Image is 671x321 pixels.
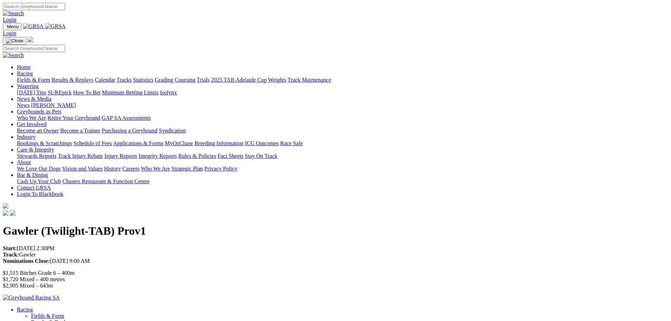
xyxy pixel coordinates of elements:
[3,252,19,258] strong: Track:
[3,258,50,264] strong: Nominations Close:
[178,153,216,159] a: Rules & Policies
[155,77,173,83] a: Grading
[113,140,163,146] a: Applications & Forms
[3,23,21,30] button: Toggle navigation
[17,166,668,172] div: About
[17,115,668,121] div: Greyhounds as Pets
[17,153,56,159] a: Stewards Reports
[45,23,66,30] img: GRSA
[95,77,115,83] a: Calendar
[17,140,668,147] div: Industry
[3,270,668,289] p: $1,515 Bitches Grade 6 – 400m $1,720 Mixed – 400 metres $2,905 Mixed – 643m
[3,52,24,58] img: Search
[10,210,15,216] img: twitter.svg
[60,128,100,134] a: Become a Trainer
[48,89,72,95] a: SUREpick
[17,83,39,89] a: Wagering
[17,178,61,184] a: Cash Up Your Club
[245,153,277,159] a: Stay On Track
[6,38,23,44] img: Close
[17,102,668,109] div: News & Media
[138,153,177,159] a: Integrity Reports
[204,166,237,172] a: Privacy Policy
[218,153,243,159] a: Fact Sheets
[102,115,151,121] a: GAP SA Assessments
[172,166,203,172] a: Strategic Plan
[122,166,139,172] a: Careers
[104,153,137,159] a: Injury Reports
[3,203,8,209] img: logo-grsa-white.png
[3,30,16,36] a: Login
[17,102,30,108] a: News
[102,128,157,134] a: Purchasing a Greyhound
[141,166,170,172] a: Who We Are
[3,37,26,45] button: Toggle navigation
[17,307,33,313] a: Racing
[3,224,668,237] h1: Gawler (Twilight-TAB) Prov1
[17,109,61,115] a: Greyhounds as Pets
[17,77,668,83] div: Racing
[268,77,286,83] a: Weights
[17,96,51,102] a: News & Media
[211,77,267,83] a: 2025 TAB Adelaide Cup
[73,89,101,95] a: How To Bet
[17,64,31,70] a: Home
[17,128,59,134] a: Become an Owner
[3,295,60,301] img: Greyhound Racing SA
[197,77,210,83] a: Trials
[175,77,195,83] a: Coursing
[17,140,72,146] a: Bookings & Scratchings
[48,115,100,121] a: Retire Your Greyhound
[3,210,8,216] img: facebook.svg
[3,45,65,52] input: Search
[245,140,279,146] a: ICG Outcomes
[62,178,149,184] a: Chasers Restaurant & Function Centre
[17,172,48,178] a: Bar & Dining
[160,89,177,95] a: Isolynx
[17,134,36,140] a: Industry
[159,128,186,134] a: Syndication
[288,77,331,83] a: Track Maintenance
[17,191,63,197] a: Login To Blackbook
[104,166,121,172] a: History
[194,140,243,146] a: Breeding Information
[17,89,668,96] div: Wagering
[17,159,31,165] a: About
[23,23,44,30] img: GRSA
[17,89,46,95] a: [DATE] Tips
[3,245,17,251] strong: Start:
[3,3,65,10] input: Search
[31,102,76,108] a: [PERSON_NAME]
[31,313,64,319] a: Fields & Form
[17,70,33,76] a: Racing
[17,166,61,172] a: We Love Our Dogs
[17,153,668,159] div: Care & Integrity
[3,17,16,23] a: Login
[17,147,54,153] a: Care & Integrity
[17,178,668,185] div: Bar & Dining
[17,115,46,121] a: Who We Are
[51,77,93,83] a: Results & Replays
[7,24,19,29] span: Menu
[17,77,50,83] a: Fields & Form
[280,140,303,146] a: Race Safe
[62,166,102,172] a: Vision and Values
[3,10,24,17] img: Search
[17,121,46,127] a: Get Involved
[17,185,51,191] a: Contact GRSA
[73,140,112,146] a: Schedule of Fees
[27,37,33,42] img: logo-grsa-white.png
[3,245,668,264] p: [DATE] 2:30PM Gawler [DATE] 9:00 AM
[165,140,193,146] a: MyOzChase
[102,89,159,95] a: Minimum Betting Limits
[17,128,668,134] div: Get Involved
[133,77,154,83] a: Statistics
[58,153,103,159] a: Track Injury Rebate
[117,77,132,83] a: Tracks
